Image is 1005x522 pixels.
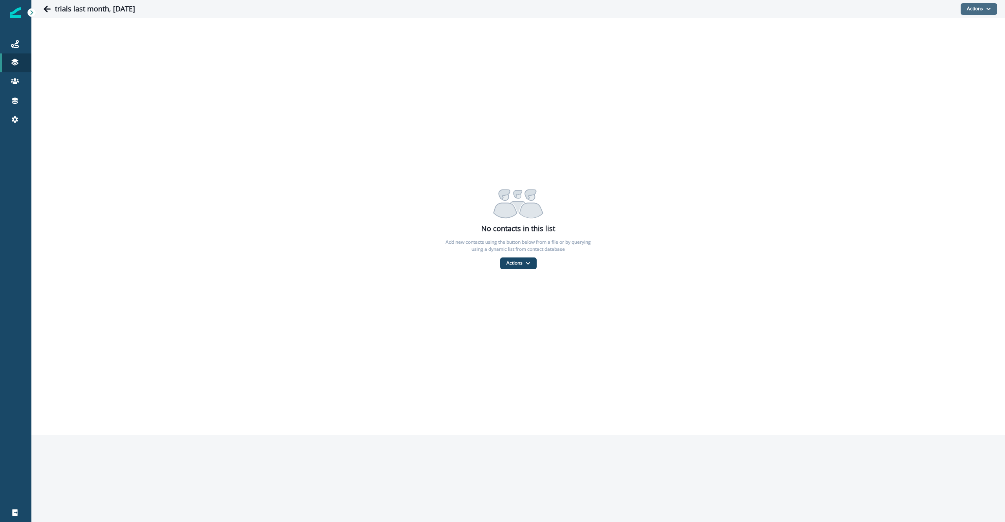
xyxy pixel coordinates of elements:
[961,3,997,15] button: Actions
[500,257,537,269] button: Actions
[55,5,135,13] h1: trials last month, [DATE]
[39,1,55,17] button: Go back
[493,184,543,219] img: Contacts
[440,239,597,253] p: Add new contacts using the button below from a file or by querying using a dynamic list from cont...
[481,223,555,234] p: No contacts in this list
[10,7,21,18] img: Inflection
